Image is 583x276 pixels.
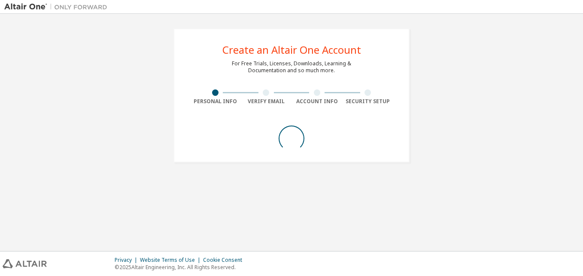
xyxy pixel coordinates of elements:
[3,259,47,268] img: altair_logo.svg
[4,3,112,11] img: Altair One
[115,264,247,271] p: © 2025 Altair Engineering, Inc. All Rights Reserved.
[241,98,292,105] div: Verify Email
[115,257,140,264] div: Privacy
[190,98,241,105] div: Personal Info
[222,45,361,55] div: Create an Altair One Account
[140,257,203,264] div: Website Terms of Use
[203,257,247,264] div: Cookie Consent
[343,98,394,105] div: Security Setup
[232,60,351,74] div: For Free Trials, Licenses, Downloads, Learning & Documentation and so much more.
[291,98,343,105] div: Account Info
